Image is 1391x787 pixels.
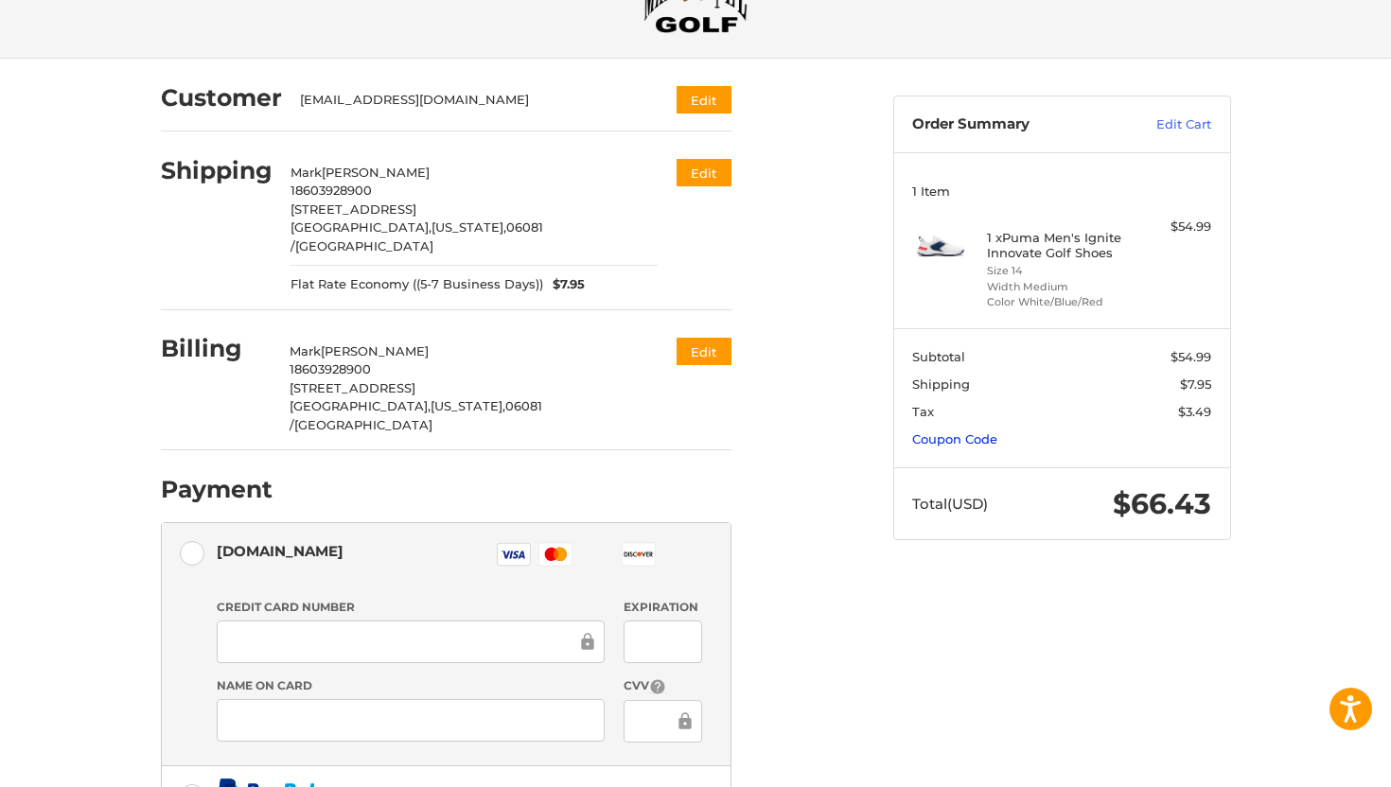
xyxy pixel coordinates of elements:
span: Mark [291,165,322,180]
label: Expiration [624,599,702,616]
button: Edit [677,86,731,114]
span: [US_STATE], [431,398,505,413]
span: [US_STATE], [431,219,506,235]
a: Coupon Code [912,431,997,446]
span: Tax [912,404,934,419]
span: $7.95 [543,275,585,294]
h2: Billing [161,334,272,363]
div: $54.99 [1136,218,1211,236]
span: [STREET_ADDRESS] [290,380,415,395]
a: Edit Cart [1116,115,1211,134]
li: Width Medium [987,279,1132,295]
span: [STREET_ADDRESS] [291,201,416,217]
span: 06081 / [291,219,543,254]
h3: Order Summary [912,115,1116,134]
span: Total (USD) [912,495,988,513]
h3: 1 Item [912,184,1211,199]
button: Edit [677,159,731,186]
li: Color White/Blue/Red [987,294,1132,310]
span: $66.43 [1113,486,1211,521]
span: [GEOGRAPHIC_DATA] [294,417,432,432]
span: Flat Rate Economy ((5-7 Business Days)) [291,275,543,294]
span: Shipping [912,376,970,392]
label: CVV [624,677,702,695]
span: $3.49 [1178,404,1211,419]
h2: Shipping [161,156,273,185]
span: [GEOGRAPHIC_DATA] [295,238,433,254]
h2: Payment [161,475,273,504]
button: Edit [677,338,731,365]
span: Mark [290,343,321,359]
h2: Customer [161,83,282,113]
span: Subtotal [912,349,965,364]
span: [GEOGRAPHIC_DATA], [291,219,431,235]
label: Name on Card [217,677,605,694]
h4: 1 x Puma Men's Ignite Innovate Golf Shoes [987,230,1132,261]
label: Credit Card Number [217,599,605,616]
span: [GEOGRAPHIC_DATA], [290,398,431,413]
li: Size 14 [987,263,1132,279]
span: [PERSON_NAME] [322,165,430,180]
span: [PERSON_NAME] [321,343,429,359]
div: [EMAIL_ADDRESS][DOMAIN_NAME] [300,91,640,110]
span: $7.95 [1180,376,1211,392]
span: 06081 / [290,398,542,432]
div: [DOMAIN_NAME] [217,535,343,567]
span: 18603928900 [291,183,372,198]
span: 18603928900 [290,361,371,376]
span: $54.99 [1171,349,1211,364]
